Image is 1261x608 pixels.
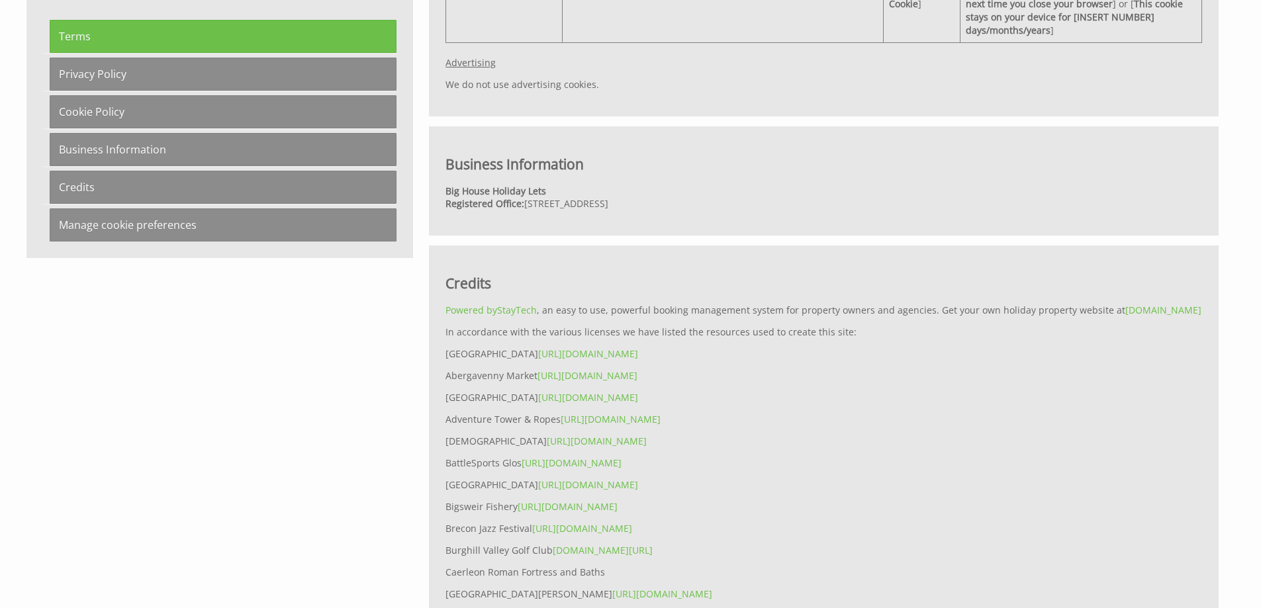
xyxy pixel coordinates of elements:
h2: Business Information [445,155,1202,173]
p: [STREET_ADDRESS] [445,185,1202,210]
p: [DEMOGRAPHIC_DATA] [445,435,1202,447]
u: Advertising [445,56,496,69]
p: Bigsweir Fishery [445,500,1202,513]
a: [URL][DOMAIN_NAME] [518,500,618,513]
a: [URL][DOMAIN_NAME] [538,391,638,404]
a: Business Information [50,133,397,166]
a: [URL][DOMAIN_NAME] [538,347,638,360]
a: [DOMAIN_NAME][URL] [553,544,653,556]
span: StayTech [497,304,537,316]
p: Burghill Valley Golf Club [445,544,1202,556]
a: [URL][DOMAIN_NAME] [561,413,661,425]
p: [GEOGRAPHIC_DATA] [445,478,1202,491]
p: Brecon Jazz Festival [445,522,1202,535]
p: [GEOGRAPHIC_DATA] [445,347,1202,360]
a: Manage cookie preferences [50,208,397,241]
a: [URL][DOMAIN_NAME] [522,456,622,469]
p: [GEOGRAPHIC_DATA][PERSON_NAME] [445,587,1202,600]
a: Terms [50,20,397,53]
a: Credits [50,171,397,204]
p: Caerleon Roman Fortress and Baths [445,566,1202,578]
strong: Registered Office: [445,197,524,210]
a: [URL][DOMAIN_NAME] [612,587,712,600]
h2: Credits [445,274,1202,292]
strong: Big House Holiday Lets [445,185,546,197]
p: Adventure Tower & Ropes [445,413,1202,425]
a: Powered byStayTech [445,304,537,316]
p: In accordance with the various licenses we have listed the resources used to create this site: [445,326,1202,338]
p: BattleSports Glos [445,456,1202,469]
a: [URL][DOMAIN_NAME] [532,522,632,535]
p: [GEOGRAPHIC_DATA] [445,391,1202,404]
a: Cookie Policy [50,95,397,128]
p: Abergavenny Market [445,369,1202,382]
a: [URL][DOMAIN_NAME] [538,478,638,491]
a: [URL][DOMAIN_NAME] [537,369,637,382]
a: Privacy Policy [50,58,397,91]
a: [URL][DOMAIN_NAME] [547,435,647,447]
p: , an easy to use, powerful booking management system for property owners and agencies. Get your o... [445,304,1202,316]
a: [DOMAIN_NAME] [1125,304,1201,316]
p: We do not use advertising cookies. [445,78,1202,91]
